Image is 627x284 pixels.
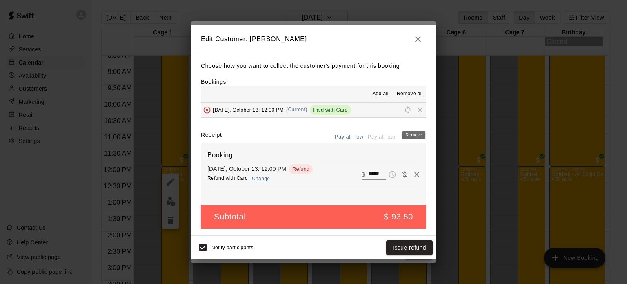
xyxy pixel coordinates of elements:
[402,106,414,112] span: Reschedule
[397,90,423,98] span: Remove all
[394,87,426,101] button: Remove all
[201,78,226,85] label: Bookings
[289,166,313,172] span: Refund
[362,170,365,179] p: $
[286,107,307,112] span: (Current)
[386,170,398,177] span: Pay later
[310,107,351,113] span: Paid with Card
[367,87,394,101] button: Add all
[201,106,213,112] span: To be removed
[201,61,426,71] p: Choose how you want to collect the customer's payment for this booking
[207,165,286,173] p: [DATE], October 13: 12:00 PM
[402,131,425,139] div: Remove
[211,245,253,250] span: Notify participants
[248,173,274,185] button: Change
[398,170,411,177] span: Waive payment
[333,131,366,143] button: Pay all now
[386,240,433,255] button: Issue refund
[207,175,248,181] span: Refund with Card
[414,106,426,112] span: Remove
[201,131,222,143] label: Receipt
[411,168,423,181] button: Remove
[213,107,284,112] span: [DATE], October 13: 12:00 PM
[399,131,426,143] button: Waive all
[214,211,246,222] h5: Subtotal
[372,90,389,98] span: Add all
[201,103,426,118] button: To be removed[DATE], October 13: 12:00 PM(Current)Paid with CardRescheduleRemove
[191,25,436,54] h2: Edit Customer: [PERSON_NAME]
[384,211,413,222] h5: $-93.50
[207,150,420,161] h6: Booking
